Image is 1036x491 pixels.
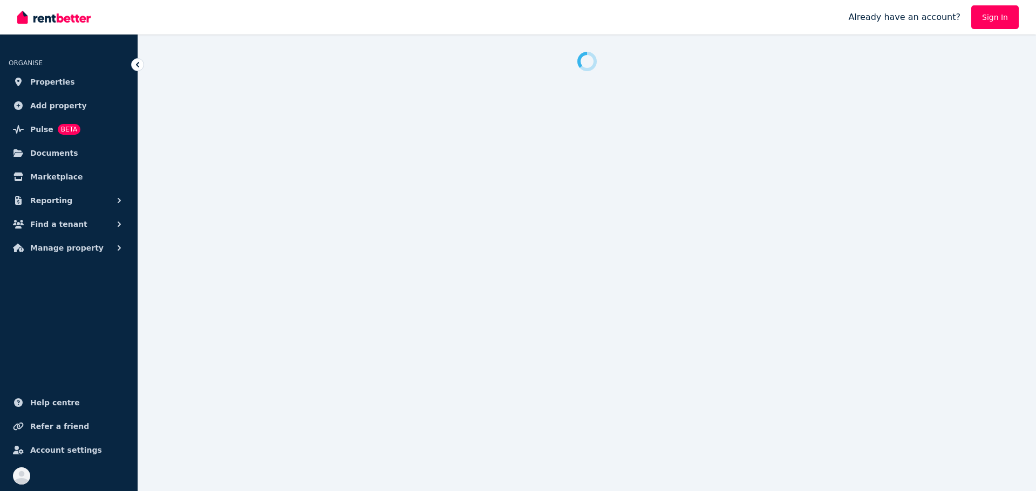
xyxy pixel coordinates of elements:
span: BETA [58,124,80,135]
button: Find a tenant [9,213,129,235]
button: Manage property [9,237,129,259]
button: Reporting [9,190,129,211]
a: Marketplace [9,166,129,188]
span: Reporting [30,194,72,207]
a: Add property [9,95,129,116]
span: Refer a friend [30,420,89,433]
a: Help centre [9,392,129,413]
a: Refer a friend [9,416,129,437]
img: RentBetter [17,9,91,25]
a: Account settings [9,439,129,461]
a: Documents [9,142,129,164]
span: Help centre [30,396,80,409]
a: PulseBETA [9,119,129,140]
span: Documents [30,147,78,160]
span: Find a tenant [30,218,87,231]
a: Properties [9,71,129,93]
span: Marketplace [30,170,83,183]
span: Already have an account? [848,11,960,24]
span: Properties [30,75,75,88]
span: Add property [30,99,87,112]
span: ORGANISE [9,59,43,67]
span: Manage property [30,241,104,254]
a: Sign In [971,5,1019,29]
span: Account settings [30,444,102,457]
span: Pulse [30,123,53,136]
